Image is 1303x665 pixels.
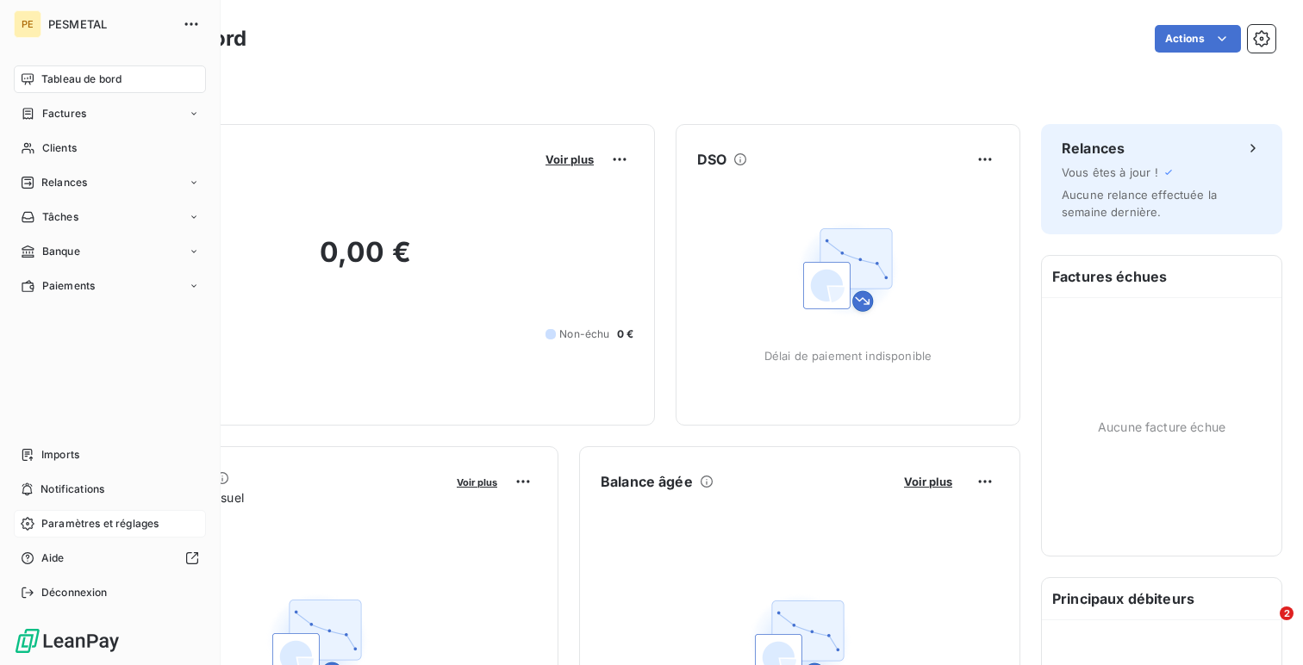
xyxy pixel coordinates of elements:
a: Relances [14,169,206,196]
a: Factures [14,100,206,127]
span: Aucune relance effectuée la semaine dernière. [1062,188,1217,219]
span: Clients [42,140,77,156]
button: Actions [1155,25,1241,53]
h6: Principaux débiteurs [1042,578,1281,619]
span: Aucune facture échue [1098,418,1225,436]
span: Tâches [42,209,78,225]
h6: Balance âgée [601,471,693,492]
span: Aide [41,550,65,566]
span: Paramètres et réglages [41,516,159,531]
a: Clients [14,134,206,162]
span: Chiffre d'affaires mensuel [97,488,445,507]
h6: DSO [697,149,726,170]
a: Imports [14,441,206,469]
a: Tâches [14,203,206,231]
span: Voir plus [546,152,594,166]
a: Aide [14,544,206,572]
span: 2 [1280,606,1294,620]
span: 0 € [617,326,633,342]
span: Non-échu [559,326,609,342]
span: Notifications [41,482,104,497]
a: Paramètres et réglages [14,510,206,538]
span: Déconnexion [41,585,108,600]
div: PE [14,10,41,38]
span: Tableau de bord [41,71,122,87]
span: Vous êtes à jour ! [1062,165,1158,179]
img: Logo LeanPay [14,627,121,655]
a: Paiements [14,272,206,300]
img: Empty state [793,214,903,325]
span: Voir plus [457,476,497,488]
button: Voir plus [899,474,957,489]
span: PESMETAL [48,17,172,31]
span: Paiements [42,278,95,294]
button: Voir plus [452,474,502,489]
h6: Factures échues [1042,256,1281,297]
span: Voir plus [904,475,952,488]
iframe: Intercom live chat [1244,606,1286,648]
a: Banque [14,238,206,265]
a: Tableau de bord [14,65,206,93]
h2: 0,00 € [97,235,633,287]
button: Voir plus [540,152,599,167]
span: Factures [42,106,86,121]
span: Relances [41,175,87,190]
span: Délai de paiement indisponible [764,349,932,363]
h6: Relances [1062,138,1125,158]
span: Imports [41,447,79,463]
span: Banque [42,244,80,259]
